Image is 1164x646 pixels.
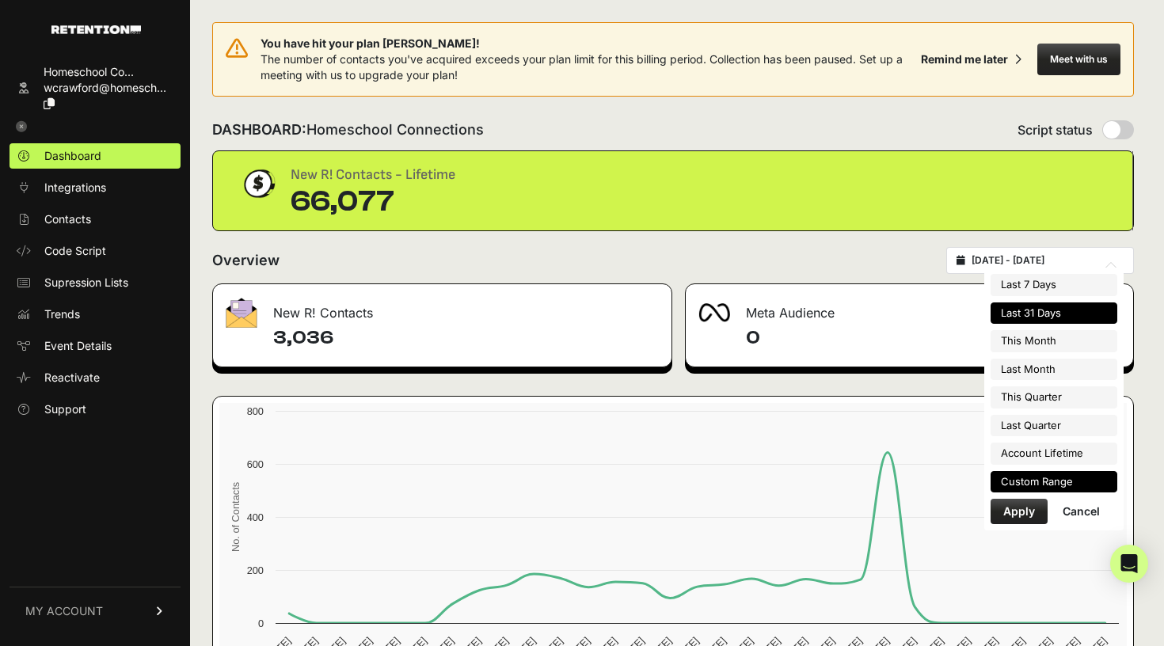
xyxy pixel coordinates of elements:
img: fa-envelope-19ae18322b30453b285274b1b8af3d052b27d846a4fbe8435d1a52b978f639a2.png [226,298,257,328]
span: Event Details [44,338,112,354]
span: You have hit your plan [PERSON_NAME]! [261,36,915,51]
text: 200 [247,564,264,576]
h4: 0 [746,325,1120,351]
span: MY ACCOUNT [25,603,103,619]
a: Dashboard [10,143,181,169]
text: 400 [247,511,264,523]
a: Trends [10,302,181,327]
li: This Quarter [991,386,1117,408]
button: Apply [991,499,1048,524]
img: fa-meta-2f981b61bb99beabf952f7030308934f19ce035c18b003e963880cc3fabeebb7.png [698,303,730,322]
li: Account Lifetime [991,443,1117,465]
div: New R! Contacts - Lifetime [291,164,455,186]
h2: Overview [212,249,280,272]
text: 600 [247,458,264,470]
div: Remind me later [921,51,1008,67]
li: Last 7 Days [991,274,1117,296]
img: dollar-coin-05c43ed7efb7bc0c12610022525b4bbbb207c7efeef5aecc26f025e68dcafac9.png [238,164,278,203]
span: Trends [44,306,80,322]
button: Remind me later [915,45,1028,74]
button: Meet with us [1037,44,1120,75]
span: Integrations [44,180,106,196]
div: New R! Contacts [213,284,671,332]
div: Homeschool Co... [44,64,174,80]
span: Code Script [44,243,106,259]
a: Integrations [10,175,181,200]
a: Event Details [10,333,181,359]
button: Cancel [1050,499,1113,524]
span: Reactivate [44,370,100,386]
li: Last Month [991,359,1117,381]
a: Code Script [10,238,181,264]
text: No. of Contacts [230,482,242,552]
li: Last Quarter [991,415,1117,437]
span: Support [44,401,86,417]
span: Script status [1018,120,1093,139]
h4: 3,036 [273,325,659,351]
span: The number of contacts you've acquired exceeds your plan limit for this billing period. Collectio... [261,52,903,82]
h2: DASHBOARD: [212,119,484,141]
a: Support [10,397,181,422]
span: Homeschool Connections [306,121,484,138]
a: Reactivate [10,365,181,390]
a: Contacts [10,207,181,232]
div: Meta Audience [686,284,1133,332]
div: Open Intercom Messenger [1110,545,1148,583]
a: Supression Lists [10,270,181,295]
a: MY ACCOUNT [10,587,181,635]
text: 800 [247,405,264,417]
span: Contacts [44,211,91,227]
li: Custom Range [991,471,1117,493]
div: 66,077 [291,186,455,218]
span: Supression Lists [44,275,128,291]
text: 0 [258,617,264,629]
span: Dashboard [44,148,101,164]
span: wcrawford@homesch... [44,81,166,94]
li: Last 31 Days [991,302,1117,325]
img: Retention.com [51,25,141,34]
a: Homeschool Co... wcrawford@homesch... [10,59,181,116]
li: This Month [991,330,1117,352]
